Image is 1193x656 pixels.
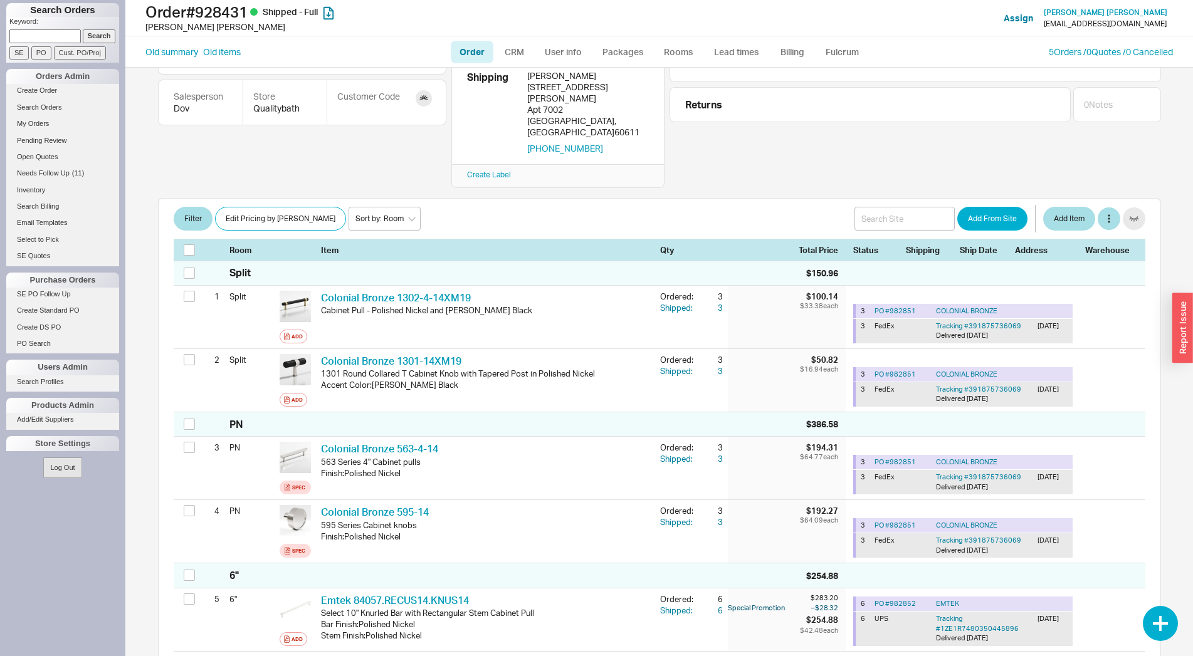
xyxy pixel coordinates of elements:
a: Colonial Bronze 595-14 [321,506,429,518]
div: $33.38 each [800,302,838,310]
a: Tracking #391875736069 [936,472,1021,481]
div: $283.20 [800,593,838,603]
div: 3 [861,306,870,316]
button: Log Out [43,457,81,478]
a: Create DS PO [6,321,119,334]
a: SE PO Follow Up [6,288,119,301]
img: Colonial_Bronze_1301_Series_40a-in-Polished-Nickel-with-Matte-Satin-Black-14XM19_xidf9v [280,354,311,385]
div: $16.94 each [800,365,838,373]
div: 6 [861,614,870,643]
span: [DATE] [967,546,988,554]
a: PO #982851 [875,306,916,315]
a: Create Label [467,170,511,179]
a: Spec [280,544,311,558]
a: Packages [594,41,653,63]
div: Total Price [799,244,846,256]
div: Ordered: [660,593,700,605]
div: Salesperson [174,90,228,103]
div: Store Settings [6,436,119,451]
div: Ordered: [660,505,700,516]
div: $254.88 [800,614,838,625]
span: Filter [184,211,202,226]
a: Inventory [6,184,119,197]
div: 3 [700,453,723,464]
span: Add From Site [968,211,1017,226]
img: emtek-84057recknus14_lqfv7c [280,593,311,625]
div: $64.77 each [800,453,838,461]
div: Shipped: [660,302,700,313]
div: Dov [174,102,228,115]
div: 3 [861,472,870,492]
div: 3 [861,536,870,555]
a: My Orders [6,117,119,130]
a: Order [451,41,493,63]
input: Cust. PO/Proj [54,46,106,60]
a: CRM [496,41,533,63]
div: 6 [700,593,723,605]
p: Keyword: [9,17,119,29]
a: Old summary [145,46,198,58]
div: Accent Color : [PERSON_NAME] Black [321,379,650,390]
div: $50.82 [800,354,838,365]
a: Create Order [6,84,119,97]
div: Apt 7002 [527,104,649,115]
a: Tracking #391875736069 [936,385,1021,393]
span: Pending Review [17,137,67,144]
div: Shipped: [660,365,700,377]
div: 6" [229,568,239,582]
div: [PERSON_NAME] [527,70,649,81]
div: 1 [204,286,219,307]
div: Add [292,395,303,405]
div: Customer Code [337,90,400,103]
a: Search Billing [6,200,119,213]
div: Shipping [906,244,952,256]
img: Colonial_Bronze_563_Series_14_ju8fnr [280,442,311,473]
a: Fulcrum [817,41,868,63]
span: FedEx [875,536,895,544]
div: [DATE] [1038,472,1068,492]
a: Old items [203,46,241,58]
div: Qty [660,244,723,256]
a: Billing [770,41,814,63]
div: Ordered: [660,442,700,453]
div: Finish : Polished Nickel [321,531,650,542]
a: Colonial Bronze 563-4-14 [321,442,438,455]
span: FedEx [875,385,895,393]
span: [DATE] [967,331,988,340]
div: 2 [204,349,219,370]
span: EMTEK [936,599,959,608]
a: Spec [280,481,311,494]
div: Split [229,286,275,307]
a: PO #982851 [875,370,916,378]
div: 3 [700,354,723,365]
div: Status [853,244,898,256]
span: UPS [875,614,888,623]
img: Colonial_Bronze_595_Series_14_uxuqtm [280,505,311,536]
a: PO #982851 [875,457,916,466]
button: Shipped:3 [660,302,723,313]
a: Needs Follow Up(11) [6,167,119,180]
span: FedEx [875,472,895,481]
div: $194.31 [800,442,838,453]
button: Shipped:6 [660,605,723,616]
input: Search Site [854,207,955,231]
div: 3 [861,457,870,467]
input: SE [9,46,29,60]
div: [DATE] [1038,321,1068,341]
div: 3 [861,321,870,341]
div: PN [229,500,275,521]
div: [EMAIL_ADDRESS][DOMAIN_NAME] [1044,19,1167,28]
span: [DATE] [967,394,988,403]
a: Pending Review [6,134,119,147]
a: 5Orders /0Quotes /0 Cancelled [1049,46,1173,57]
div: $100.14 [800,291,838,302]
div: Purchase Orders [6,273,119,288]
span: Shipped - Full [263,6,318,17]
span: COLONIAL BRONZE [936,306,997,315]
img: Colonial_Bronze_1302_Series_6a-in-Antique-Brass-with-Matte-Satin-Black-5XM19_viwphj [280,291,311,322]
div: 5 [204,588,219,610]
div: Bar Finish : Polished Nickel [321,618,650,630]
div: Store [253,90,317,103]
div: Special Promotion [728,603,797,613]
input: PO [31,46,51,60]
